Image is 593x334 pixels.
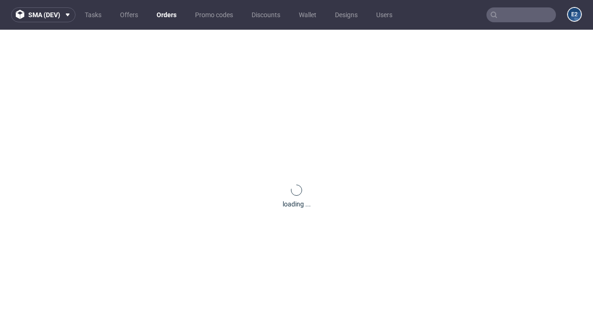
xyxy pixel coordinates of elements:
a: Tasks [79,7,107,22]
a: Orders [151,7,182,22]
a: Wallet [293,7,322,22]
a: Offers [114,7,144,22]
figcaption: e2 [568,8,581,21]
div: loading ... [283,199,311,209]
a: Promo codes [189,7,239,22]
span: sma (dev) [28,12,60,18]
a: Designs [329,7,363,22]
a: Users [371,7,398,22]
button: sma (dev) [11,7,76,22]
a: Discounts [246,7,286,22]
